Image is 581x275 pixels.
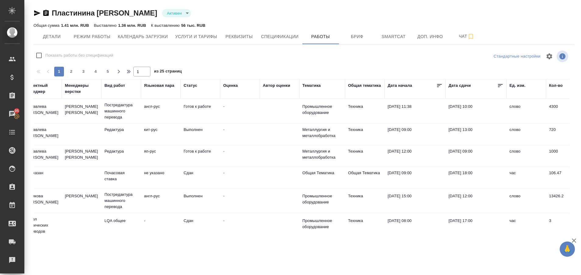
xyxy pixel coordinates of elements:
td: Готов к работе [181,145,220,167]
div: Статус [184,83,197,89]
button: 2 [66,67,76,76]
span: Детали [37,33,66,41]
span: Посмотреть информацию [557,51,569,62]
div: Дата сдачи [449,83,471,89]
td: не указано [141,167,181,188]
a: - [223,149,224,153]
button: Скопировать ссылку [42,9,50,17]
p: Выставлено [94,23,118,28]
td: англ-рус [141,190,181,211]
span: 5 [103,69,113,75]
td: кит-рус [141,124,181,145]
td: слово [506,190,546,211]
td: [DATE] 17:00 [445,215,506,236]
td: Белякова [PERSON_NAME] [22,190,62,211]
svg: Подписаться [467,33,474,40]
p: Постредактура машинного перевода [104,102,138,120]
td: Сдан [181,215,220,236]
a: - [223,171,224,175]
span: 🙏 [562,243,572,256]
td: [PERSON_NAME] [62,190,101,211]
button: 3 [79,67,88,76]
td: [DATE] 09:00 [445,145,506,167]
div: Активен [162,9,191,17]
td: Техника [345,124,385,145]
p: Металлургия и металлобработка [302,148,342,160]
td: час [506,167,546,188]
span: 3 [79,69,88,75]
p: Постредактура машинного перевода [104,192,138,210]
p: Промышленное оборудование [302,193,342,205]
a: Пластинина [PERSON_NAME] [52,9,157,17]
td: Готов к работе [181,100,220,122]
p: 1.41 млн. RUB [61,23,89,28]
td: [PERSON_NAME] [PERSON_NAME] [62,145,101,167]
p: Редактура [104,127,138,133]
span: 2 [66,69,76,75]
td: [DATE] 10:00 [445,100,506,122]
p: Общая Тематика [302,170,342,176]
td: [DATE] 11:38 [385,100,445,122]
p: 1.36 млн. RUB [118,23,146,28]
span: Реквизиты [224,33,254,41]
button: Активен [165,11,184,16]
td: [DATE] 09:00 [385,167,445,188]
td: Техника [345,100,385,122]
td: не указан [22,167,62,188]
a: - [223,104,224,109]
td: [DATE] 13:00 [445,124,506,145]
td: - [141,215,181,236]
td: слово [506,100,546,122]
td: Журавлева [PERSON_NAME] [22,145,62,167]
a: 95 [2,106,23,122]
div: Ед. изм. [509,83,526,89]
span: Работы [306,33,335,41]
p: Металлургия и металлобработка [302,127,342,139]
div: Языковая пара [144,83,174,89]
td: час [506,215,546,236]
td: [DATE] 12:00 [445,190,506,211]
span: Режим работы [74,33,111,41]
td: яп-рус [141,145,181,167]
p: К выставлению [151,23,181,28]
td: англ-рус [141,100,181,122]
td: [DATE] 15:00 [385,190,445,211]
div: split button [492,52,542,61]
div: Тематика [302,83,321,89]
button: 5 [103,67,113,76]
td: Общая Тематика [345,167,385,188]
td: [PERSON_NAME] [PERSON_NAME] [62,100,101,122]
p: Общая сумма [33,23,61,28]
td: слово [506,124,546,145]
td: Сдан [181,167,220,188]
span: из 25 страниц [154,68,182,76]
td: Техника [345,145,385,167]
div: Автор оценки [263,83,290,89]
td: Журавлева [PERSON_NAME] [22,100,62,122]
div: Общая тематика [348,83,381,89]
span: Доп. инфо [416,33,445,41]
button: 🙏 [560,242,575,257]
td: Выполнен [181,124,220,145]
td: [DATE] 09:00 [385,124,445,145]
td: [DATE] 08:00 [385,215,445,236]
p: 56 тыс. RUB [181,23,206,28]
div: Дата начала [388,83,412,89]
span: Настроить таблицу [542,49,557,64]
span: Чат [452,33,481,40]
td: [DATE] 12:00 [385,145,445,167]
span: Бриф [343,33,372,41]
div: Вид работ [104,83,125,89]
td: [DATE] 18:00 [445,167,506,188]
p: Почасовая ставка [104,170,138,182]
button: Скопировать ссылку для ЯМессенджера [33,9,41,17]
p: LQA общее [104,218,138,224]
span: 95 [11,108,23,114]
span: Smartcat [379,33,408,41]
span: Спецификации [261,33,298,41]
div: Оценка [223,83,238,89]
span: Показать работы без спецификаций [45,52,113,58]
td: Отдел технических переводов [22,213,62,238]
div: Кол-во [549,83,563,89]
p: Редактура [104,148,138,154]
